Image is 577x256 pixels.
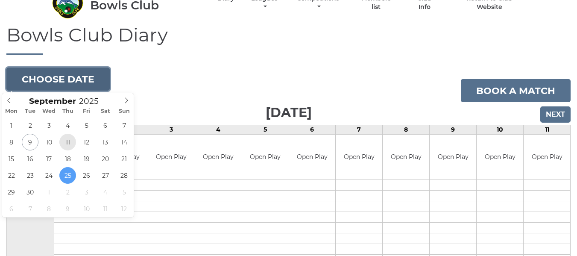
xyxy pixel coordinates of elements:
td: 5 [242,125,289,135]
span: September 29, 2025 [3,184,20,200]
span: October 11, 2025 [97,200,114,217]
span: October 6, 2025 [3,200,20,217]
span: September 3, 2025 [41,117,57,134]
span: October 5, 2025 [116,184,132,200]
span: September 12, 2025 [78,134,95,150]
span: Sun [115,109,134,114]
span: September 27, 2025 [97,167,114,184]
span: October 7, 2025 [22,200,38,217]
span: September 1, 2025 [3,117,20,134]
span: October 9, 2025 [59,200,76,217]
span: September 5, 2025 [78,117,95,134]
span: September 28, 2025 [116,167,132,184]
td: 8 [383,125,430,135]
span: September 6, 2025 [97,117,114,134]
input: Scroll to increment [76,96,109,106]
button: Choose date [6,68,110,91]
td: Open Play [289,135,336,179]
span: Wed [40,109,59,114]
td: 6 [289,125,336,135]
td: 9 [430,125,477,135]
span: September 24, 2025 [41,167,57,184]
span: October 12, 2025 [116,200,132,217]
span: Sat [96,109,115,114]
span: October 2, 2025 [59,184,76,200]
span: September 4, 2025 [59,117,76,134]
td: Open Play [148,135,195,179]
span: September 23, 2025 [22,167,38,184]
td: Open Play [195,135,242,179]
span: September 16, 2025 [22,150,38,167]
h1: Bowls Club Diary [6,24,571,55]
span: September 7, 2025 [116,117,132,134]
span: October 10, 2025 [78,200,95,217]
span: Scroll to increment [29,97,76,106]
span: September 22, 2025 [3,167,20,184]
td: 4 [195,125,242,135]
span: September 10, 2025 [41,134,57,150]
span: September 13, 2025 [97,134,114,150]
span: Mon [2,109,21,114]
span: September 30, 2025 [22,184,38,200]
span: September 18, 2025 [59,150,76,167]
span: Tue [21,109,40,114]
td: Open Play [524,135,570,179]
span: October 1, 2025 [41,184,57,200]
td: Open Play [477,135,523,179]
a: Book a match [461,79,571,102]
td: Open Play [336,135,382,179]
td: Open Play [242,135,289,179]
span: September 15, 2025 [3,150,20,167]
span: Fri [77,109,96,114]
td: Open Play [383,135,429,179]
span: September 14, 2025 [116,134,132,150]
td: 10 [477,125,524,135]
td: 7 [336,125,383,135]
span: September 19, 2025 [78,150,95,167]
span: September 26, 2025 [78,167,95,184]
span: October 8, 2025 [41,200,57,217]
span: October 3, 2025 [78,184,95,200]
span: September 11, 2025 [59,134,76,150]
span: October 4, 2025 [97,184,114,200]
span: September 17, 2025 [41,150,57,167]
td: 11 [524,125,571,135]
span: September 9, 2025 [22,134,38,150]
span: Thu [59,109,77,114]
span: September 2, 2025 [22,117,38,134]
span: September 20, 2025 [97,150,114,167]
span: September 25, 2025 [59,167,76,184]
td: 3 [148,125,195,135]
span: September 21, 2025 [116,150,132,167]
td: Open Play [430,135,476,179]
span: September 8, 2025 [3,134,20,150]
input: Next [540,106,571,123]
